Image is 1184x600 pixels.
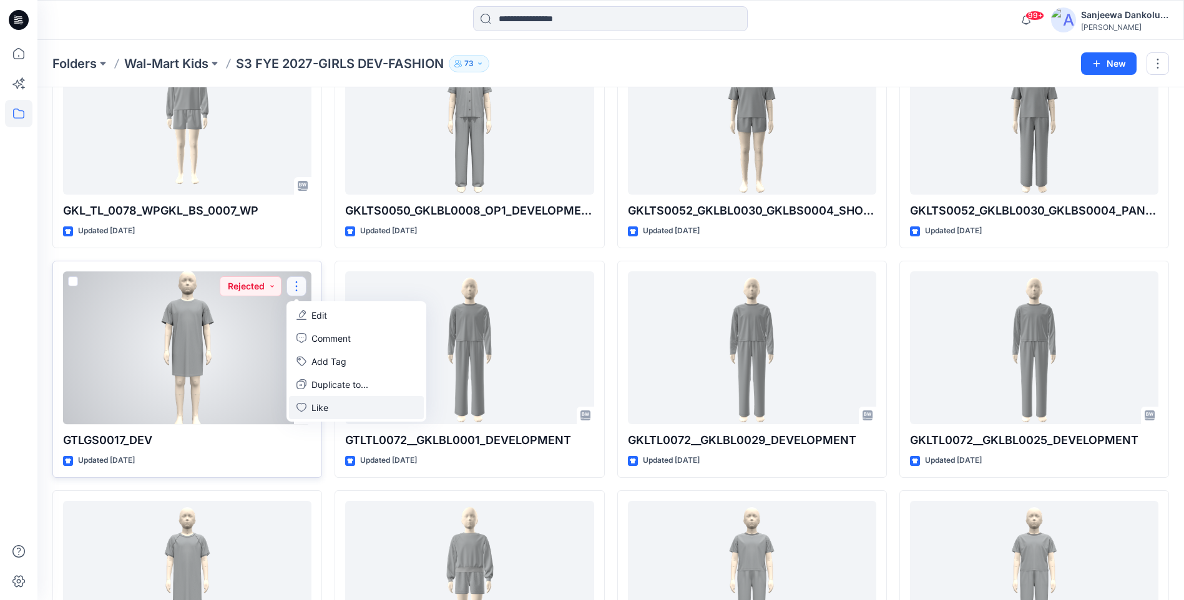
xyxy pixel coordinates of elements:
div: Sanjeewa Dankoluwage [1081,7,1168,22]
p: GKLTS0052_GKLBL0030_GKLBS0004_SHORT & TOP_DEVELOPMENT [628,202,876,220]
a: GKL_TL_0078_WPGKL_BS_0007_WP [63,42,311,195]
a: Wal-Mart Kids [124,55,208,72]
a: GKLTS0052_GKLBL0030_GKLBS0004_SHORT & TOP_DEVELOPMENT [628,42,876,195]
a: GTLGS0017_DEV [63,271,311,424]
p: GKL_TL_0078_WPGKL_BS_0007_WP [63,202,311,220]
div: [PERSON_NAME] [1081,22,1168,32]
p: GTLGS0017_DEV [63,432,311,449]
p: GKLTS0050_GKLBL0008_OP1_DEVELOPMENT [345,202,594,220]
p: 73 [464,57,474,70]
p: Updated [DATE] [643,225,700,238]
a: GKLTS0052_GKLBL0030_GKLBS0004_PANT & TOP_DEVELOPMENT [910,42,1158,195]
a: GKLTS0050_GKLBL0008_OP1_DEVELOPMENT [345,42,594,195]
p: Duplicate to... [311,378,368,391]
p: S3 FYE 2027-GIRLS DEV-FASHION [236,55,444,72]
span: 99+ [1025,11,1044,21]
p: Updated [DATE] [925,225,982,238]
button: New [1081,52,1137,75]
a: GKLTL0072__GKLBL0025_DEVELOPMENT [910,271,1158,424]
p: Updated [DATE] [925,454,982,467]
p: GKLTL0072__GKLBL0029_DEVELOPMENT [628,432,876,449]
p: Updated [DATE] [78,225,135,238]
p: Updated [DATE] [360,225,417,238]
button: Add Tag [289,350,424,373]
img: avatar [1051,7,1076,32]
p: GKLTL0072__GKLBL0025_DEVELOPMENT [910,432,1158,449]
button: 73 [449,55,489,72]
p: Like [311,401,328,414]
p: Updated [DATE] [360,454,417,467]
a: Folders [52,55,97,72]
a: GKLTL0072__GKLBL0029_DEVELOPMENT [628,271,876,424]
a: GTLTL0072__GKLBL0001_DEVELOPMENT [345,271,594,424]
p: Updated [DATE] [643,454,700,467]
p: Updated [DATE] [78,454,135,467]
p: Edit [311,309,327,322]
p: GKLTS0052_GKLBL0030_GKLBS0004_PANT & TOP_DEVELOPMENT [910,202,1158,220]
p: GTLTL0072__GKLBL0001_DEVELOPMENT [345,432,594,449]
p: Comment [311,332,351,345]
a: Edit [289,304,424,327]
